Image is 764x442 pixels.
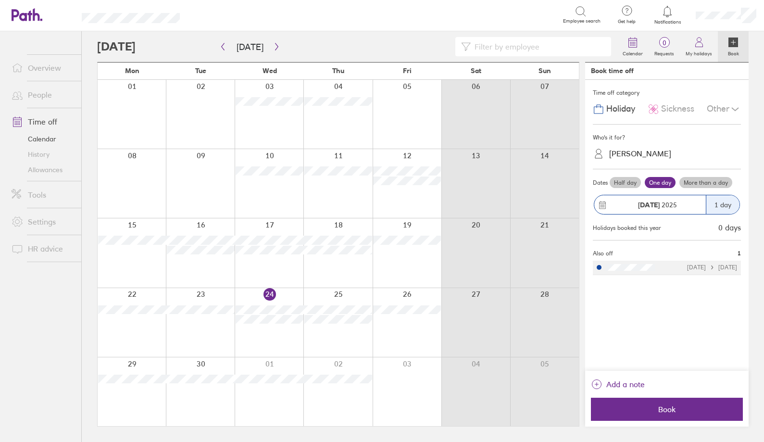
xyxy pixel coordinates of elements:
[617,31,649,62] a: Calendar
[4,131,81,147] a: Calendar
[591,398,743,421] button: Book
[722,48,745,57] label: Book
[606,104,635,114] span: Holiday
[609,149,671,158] div: [PERSON_NAME]
[332,67,344,75] span: Thu
[403,67,412,75] span: Fri
[593,86,741,100] div: Time off category
[718,223,741,232] div: 0 days
[638,201,660,209] strong: [DATE]
[661,104,694,114] span: Sickness
[4,112,81,131] a: Time off
[593,179,608,186] span: Dates
[645,177,676,189] label: One day
[4,185,81,204] a: Tools
[617,48,649,57] label: Calendar
[610,177,641,189] label: Half day
[4,85,81,104] a: People
[125,67,139,75] span: Mon
[4,58,81,77] a: Overview
[593,190,741,219] button: [DATE] 20251 day
[606,377,645,392] span: Add a note
[539,67,551,75] span: Sun
[471,67,481,75] span: Sat
[706,195,739,214] div: 1 day
[738,250,741,257] span: 1
[4,239,81,258] a: HR advice
[680,31,718,62] a: My holidays
[649,39,680,47] span: 0
[4,212,81,231] a: Settings
[679,177,732,189] label: More than a day
[263,67,277,75] span: Wed
[652,19,683,25] span: Notifications
[593,250,613,257] span: Also off
[591,67,634,75] div: Book time off
[687,264,737,271] div: [DATE] [DATE]
[611,19,642,25] span: Get help
[471,38,605,56] input: Filter by employee
[195,67,206,75] span: Tue
[707,100,741,118] div: Other
[638,201,677,209] span: 2025
[591,377,645,392] button: Add a note
[652,5,683,25] a: Notifications
[563,18,601,24] span: Employee search
[649,31,680,62] a: 0Requests
[649,48,680,57] label: Requests
[718,31,749,62] a: Book
[593,225,661,231] div: Holidays booked this year
[680,48,718,57] label: My holidays
[206,10,230,19] div: Search
[593,130,741,145] div: Who's it for?
[4,147,81,162] a: History
[4,162,81,177] a: Allowances
[229,39,271,55] button: [DATE]
[598,405,736,414] span: Book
